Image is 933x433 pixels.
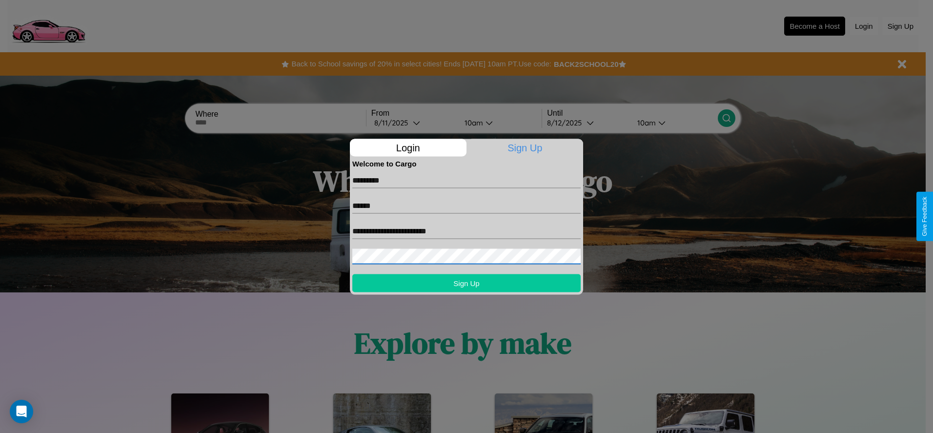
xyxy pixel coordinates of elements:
button: Sign Up [352,274,581,292]
p: Sign Up [467,139,584,156]
div: Open Intercom Messenger [10,400,33,423]
div: Give Feedback [921,197,928,236]
p: Login [350,139,466,156]
h4: Welcome to Cargo [352,159,581,167]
